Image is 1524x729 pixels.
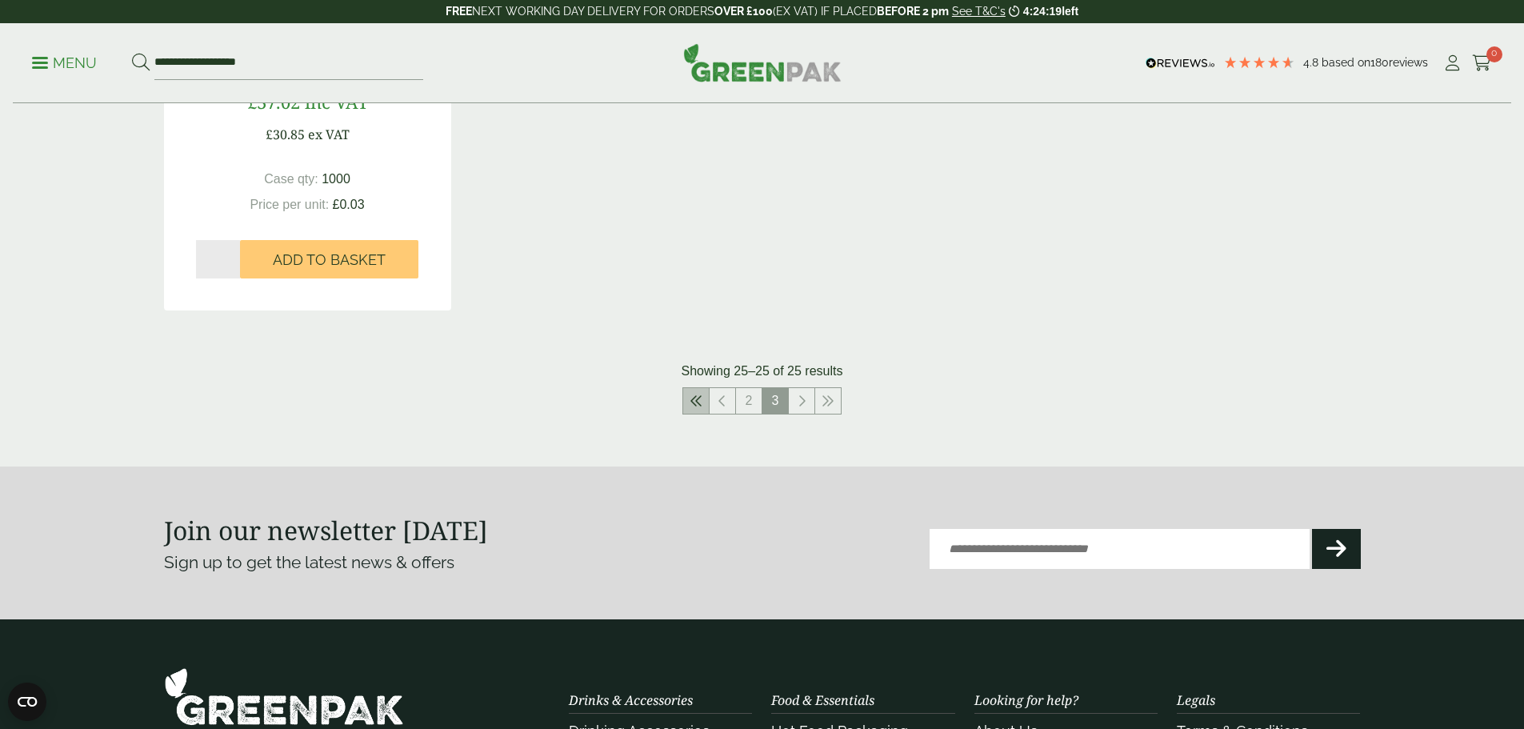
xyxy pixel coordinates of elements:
[273,251,386,269] span: Add to Basket
[1472,51,1492,75] a: 0
[32,54,97,73] p: Menu
[683,43,842,82] img: GreenPak Supplies
[1146,58,1215,69] img: REVIEWS.io
[164,667,404,726] img: GreenPak Supplies
[1389,56,1428,69] span: reviews
[877,5,949,18] strong: BEFORE 2 pm
[682,362,843,381] p: Showing 25–25 of 25 results
[1370,56,1389,69] span: 180
[305,90,368,114] span: inc VAT
[952,5,1006,18] a: See T&C's
[247,90,300,114] span: £37.02
[446,5,472,18] strong: FREE
[240,240,418,278] button: Add to Basket
[32,54,97,70] a: Menu
[266,126,305,143] span: £30.85
[1486,46,1502,62] span: 0
[1062,5,1078,18] span: left
[762,388,788,414] span: 3
[333,198,365,211] span: £0.03
[1303,56,1322,69] span: 4.8
[1023,5,1062,18] span: 4:24:19
[264,172,318,186] span: Case qty:
[1442,55,1462,71] i: My Account
[1322,56,1370,69] span: Based on
[1472,55,1492,71] i: Cart
[714,5,773,18] strong: OVER £100
[250,198,329,211] span: Price per unit:
[164,513,488,547] strong: Join our newsletter [DATE]
[308,126,350,143] span: ex VAT
[164,550,702,575] p: Sign up to get the latest news & offers
[8,683,46,721] button: Open CMP widget
[322,172,350,186] span: 1000
[736,388,762,414] a: 2
[1223,55,1295,70] div: 4.78 Stars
